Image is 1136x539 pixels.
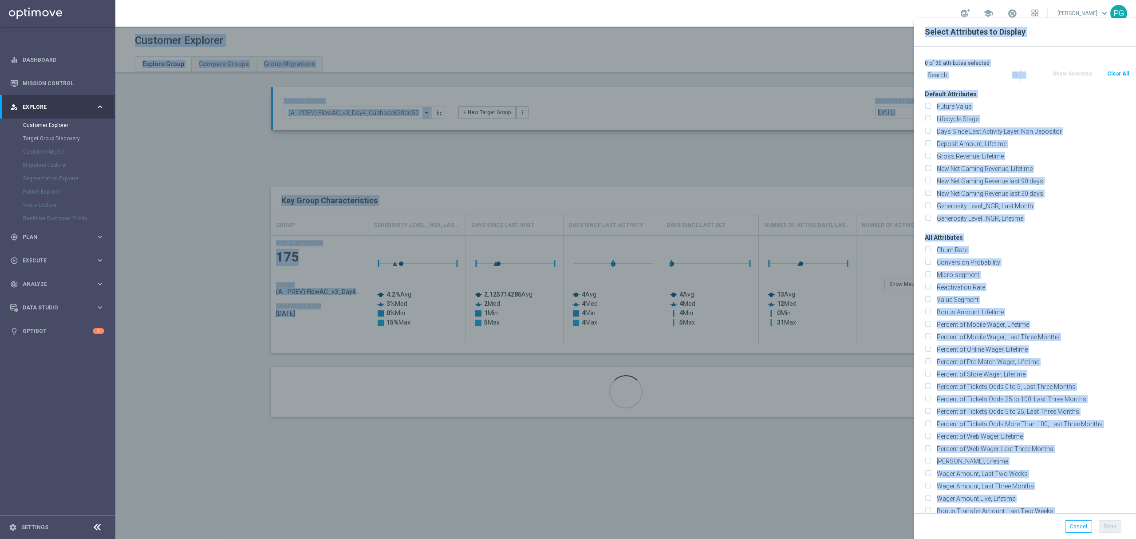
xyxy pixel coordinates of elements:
[10,319,104,343] div: Optibot
[934,482,1129,490] label: Wager Amount, Last Three Months
[96,303,104,312] i: keyboard_arrow_right
[10,257,105,264] button: play_circle_outline Execute keyboard_arrow_right
[925,90,1129,98] h3: Default Attributes
[10,80,105,87] button: Mission Control
[96,233,104,241] i: keyboard_arrow_right
[934,321,1129,329] label: Percent of Mobile Wager, Lifetime
[96,280,104,288] i: keyboard_arrow_right
[23,234,96,240] span: Plan
[934,103,1129,111] label: Future Value
[23,305,96,310] span: Data Studio
[21,525,48,530] a: Settings
[934,152,1129,160] label: Gross Revenue, Lifetime
[934,127,1129,135] label: Days Since Last Activity Layer, Non Depositor
[934,115,1129,123] label: Lifecycle Stage
[23,319,93,343] a: Optibot
[934,214,1129,222] label: Generosity Level _NGR, Lifetime
[96,256,104,265] i: keyboard_arrow_right
[23,122,92,129] a: Customer Explorer
[23,258,96,263] span: Execute
[934,408,1129,416] label: Percent of Tickets Odds 5 to 25, Last Three Months
[925,59,1129,67] p: 0 of 30 attributes selected
[10,257,96,265] div: Execute
[934,296,1129,304] label: Value Segment
[10,103,105,111] button: person_search Explore keyboard_arrow_right
[934,495,1129,503] label: Wager Amount Live, Lifetime
[10,328,105,335] button: lightbulb Optibot 5
[10,304,105,311] button: Data Studio keyboard_arrow_right
[10,257,18,265] i: play_circle_outline
[23,119,114,132] div: Customer Explorer
[934,140,1129,148] label: Deposit Amount, Lifetime
[10,233,18,241] i: gps_fixed
[934,345,1129,353] label: Percent of Online Wager, Lifetime
[934,190,1129,198] label: New Net Gaming Revenue last 30 days
[1065,520,1092,533] button: Cancel
[9,523,17,531] i: settings
[934,358,1129,366] label: Percent of Pre-Match Wager, Lifetime
[1110,5,1127,22] div: PG
[1099,520,1121,533] button: Done
[23,198,114,212] div: Visits Explorer
[925,27,1125,37] h2: Select Attributes to Display
[925,69,1021,81] input: Search
[23,145,114,159] div: Customer Model
[10,56,105,63] button: equalizer Dashboard
[23,212,114,225] div: Realtime Customer Profile
[934,258,1129,266] label: Conversion Probability
[10,56,18,64] i: equalizer
[934,370,1129,378] label: Percent of Store Wager, Lifetime
[934,507,1129,515] label: Bonus Transfer Amount, Last Two Weeks
[10,304,96,312] div: Data Studio
[93,328,104,334] div: 5
[10,234,105,241] button: gps_fixed Plan keyboard_arrow_right
[934,395,1129,403] label: Percent of Tickets Odds 25 to 100, Last Three Months
[23,71,104,95] a: Mission Control
[934,202,1129,210] label: Generosity Level _NGR, Last Month
[10,280,96,288] div: Analyze
[983,8,993,18] span: school
[23,172,114,185] div: Segmentation Explorer
[10,103,96,111] div: Explore
[10,103,18,111] i: person_search
[934,333,1129,341] label: Percent of Mobile Wager, Last Three Months
[96,103,104,111] i: keyboard_arrow_right
[23,281,96,287] span: Analyze
[23,48,104,71] a: Dashboard
[10,327,18,335] i: lightbulb
[23,159,114,172] div: Migration Explorer
[10,281,105,288] button: track_changes Analyze keyboard_arrow_right
[23,185,114,198] div: Funnel Explorer
[934,271,1129,279] label: Micro-segment
[934,457,1129,465] label: [PERSON_NAME], Lifetime
[10,71,104,95] div: Mission Control
[934,246,1129,254] label: Churn Rate
[1057,7,1110,20] a: [PERSON_NAME]keyboard_arrow_down
[934,177,1129,185] label: New Net Gaming Revenue last 90 days
[23,104,96,110] span: Explore
[934,383,1129,391] label: Percent of Tickets Odds 0 to 5, Last Three Months
[1106,69,1130,79] button: Clear All
[934,308,1129,316] label: Bonus Amount, Lifetime
[1012,71,1019,79] i: search
[934,432,1129,440] label: Percent of Web Wager, Lifetime
[1100,8,1109,18] span: keyboard_arrow_down
[934,470,1129,478] label: Wager Amount, Last Two Weeks
[10,233,96,241] div: Plan
[10,48,104,71] div: Dashboard
[934,420,1129,428] label: Percent of Tickets Odds More Than 100, Last Three Months
[23,132,114,145] div: Target Group Discovery
[934,283,1129,291] label: Reactivation Rate
[23,135,92,142] a: Target Group Discovery
[934,165,1129,173] label: New Net Gaming Revenue, Lifetime
[925,234,1129,242] h3: All Attributes
[934,445,1129,453] label: Percent of Web Wager, Last Three Months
